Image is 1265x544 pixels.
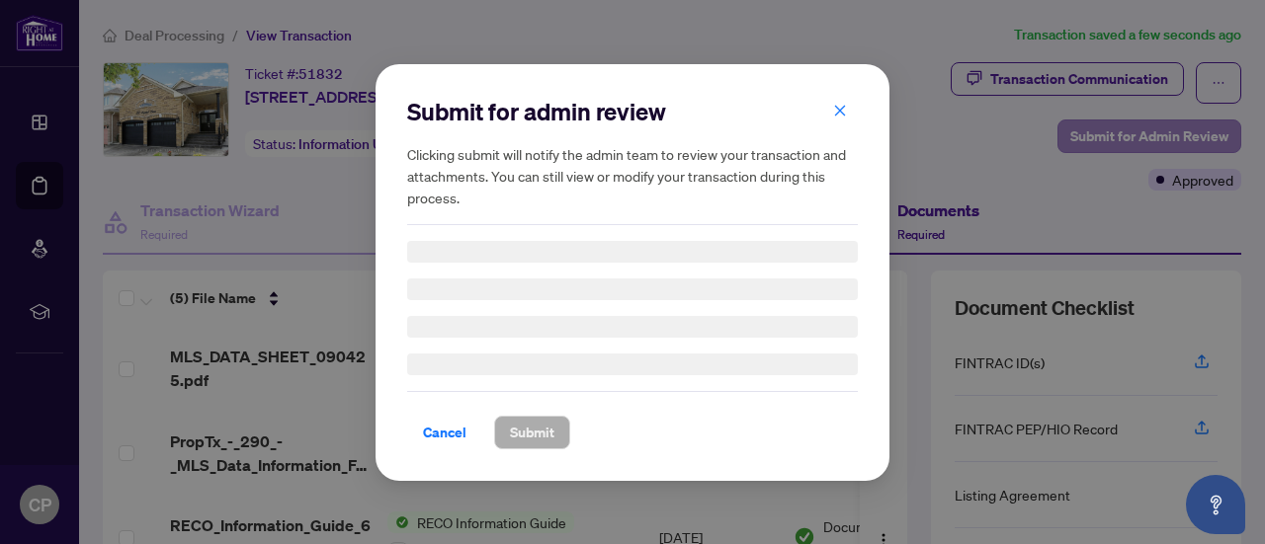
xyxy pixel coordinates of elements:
span: close [833,103,847,117]
h2: Submit for admin review [407,96,858,127]
h5: Clicking submit will notify the admin team to review your transaction and attachments. You can st... [407,143,858,208]
button: Open asap [1186,475,1245,534]
span: Cancel [423,417,466,448]
button: Submit [494,416,570,449]
button: Cancel [407,416,482,449]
